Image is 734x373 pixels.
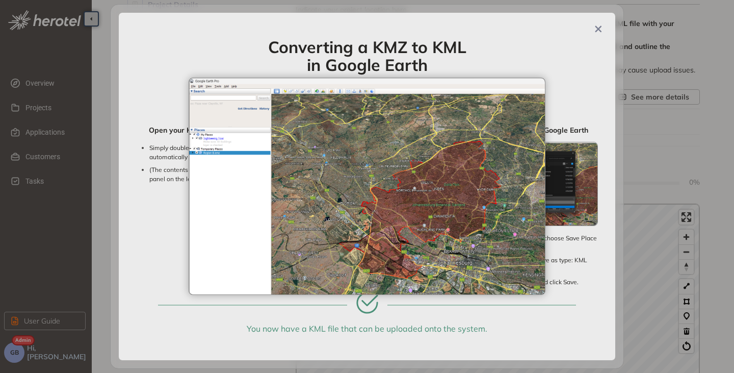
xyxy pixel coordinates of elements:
div: (The contents will appear under the “Places” panel on the left side.) [149,165,279,184]
div: Open your KMZ file in Google Earth [139,125,279,136]
div: You now have a KML file that can be uploaded onto the system. [247,322,487,335]
button: Close [585,18,613,45]
h4: Converting a KMZ to KML in Google Earth [177,38,557,82]
div: Our application supports KML files only. Please convert your KMZ file to KML before uploading. [177,82,557,103]
div: Simply double-click your .kmz file and it will automatically open in Google Earth Pro. [149,143,279,162]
